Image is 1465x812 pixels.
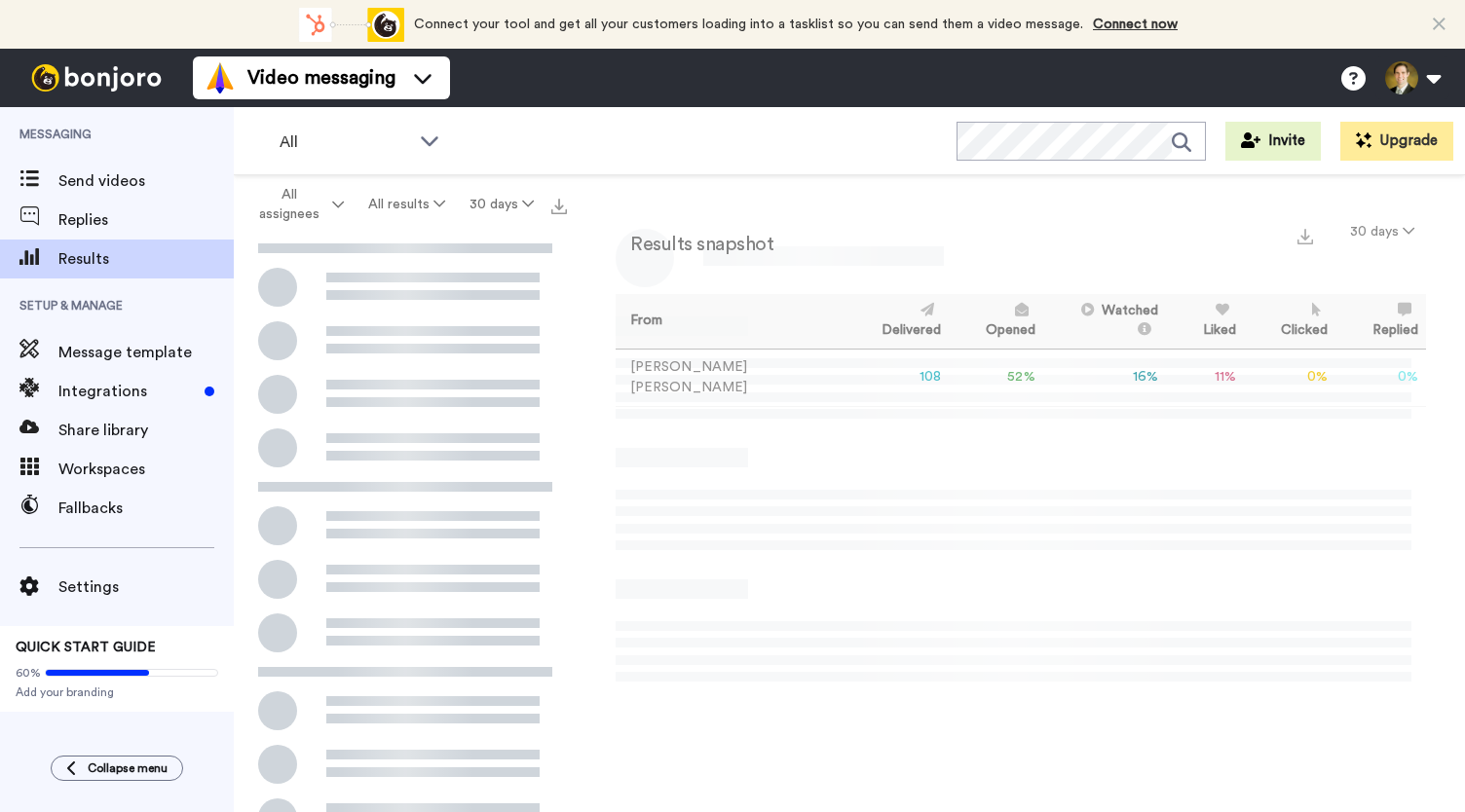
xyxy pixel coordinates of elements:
span: Results [58,247,234,271]
span: Settings [58,575,234,599]
button: Invite [1225,122,1321,161]
img: vm-color.svg [205,62,236,93]
span: All assignees [249,185,328,224]
td: 0 % [1244,349,1335,406]
th: Watched [1043,294,1167,349]
button: All results [357,187,458,222]
td: 108 [845,349,949,406]
td: 11 % [1166,349,1244,406]
img: export.svg [1297,229,1313,244]
th: Liked [1166,294,1244,349]
th: From [616,294,845,349]
td: 0 % [1335,349,1426,406]
td: 52 % [949,349,1043,406]
span: QUICK START GUIDE [16,641,156,654]
button: All assignees [238,177,357,232]
button: 30 days [1338,214,1426,249]
span: Add your branding [16,684,218,700]
span: Share library [58,419,234,442]
span: Connect your tool and get all your customers loading into a tasklist so you can send them a video... [414,18,1083,31]
button: Export a summary of each team member’s results that match this filter now. [1292,221,1319,249]
span: All [280,130,410,154]
th: Delivered [845,294,949,349]
span: Workspaces [58,458,234,481]
img: export.svg [551,199,567,214]
span: Replies [58,208,234,232]
span: Integrations [58,380,197,403]
button: Collapse menu [51,756,183,781]
td: [PERSON_NAME] [PERSON_NAME] [616,349,845,406]
img: bj-logo-header-white.svg [23,64,169,92]
span: Collapse menu [88,760,168,776]
a: Connect now [1093,18,1178,31]
span: Message template [58,341,234,364]
span: Video messaging [247,64,395,92]
th: Clicked [1244,294,1335,349]
div: animation [297,8,404,42]
th: Replied [1335,294,1426,349]
h2: Results snapshot [616,234,773,255]
span: Send videos [58,169,234,193]
span: Fallbacks [58,497,234,520]
button: Upgrade [1340,122,1453,161]
button: Export all results that match these filters now. [545,190,573,219]
span: 60% [16,665,41,681]
td: 16 % [1043,349,1167,406]
th: Opened [949,294,1043,349]
button: 30 days [457,187,545,222]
